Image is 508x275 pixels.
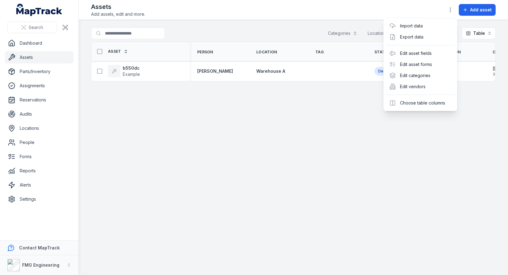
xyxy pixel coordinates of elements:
a: Import data [400,23,423,29]
div: Edit categories [386,70,455,81]
div: Choose table columns [386,97,455,109]
div: Edit vendors [386,81,455,92]
div: Export data [386,31,455,43]
div: Edit asset forms [386,59,455,70]
div: Edit asset fields [386,48,455,59]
